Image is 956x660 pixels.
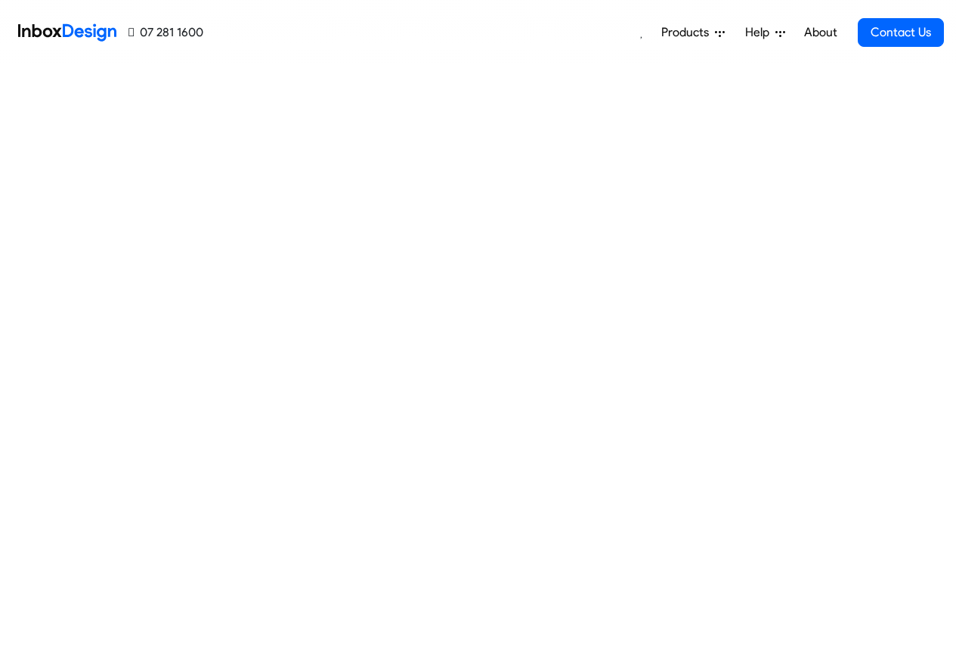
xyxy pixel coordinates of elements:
a: Contact Us [858,18,944,47]
span: Products [661,23,715,42]
a: 07 281 1600 [128,23,203,42]
a: Products [655,17,731,48]
a: Help [739,17,791,48]
a: About [800,17,841,48]
span: Help [745,23,775,42]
